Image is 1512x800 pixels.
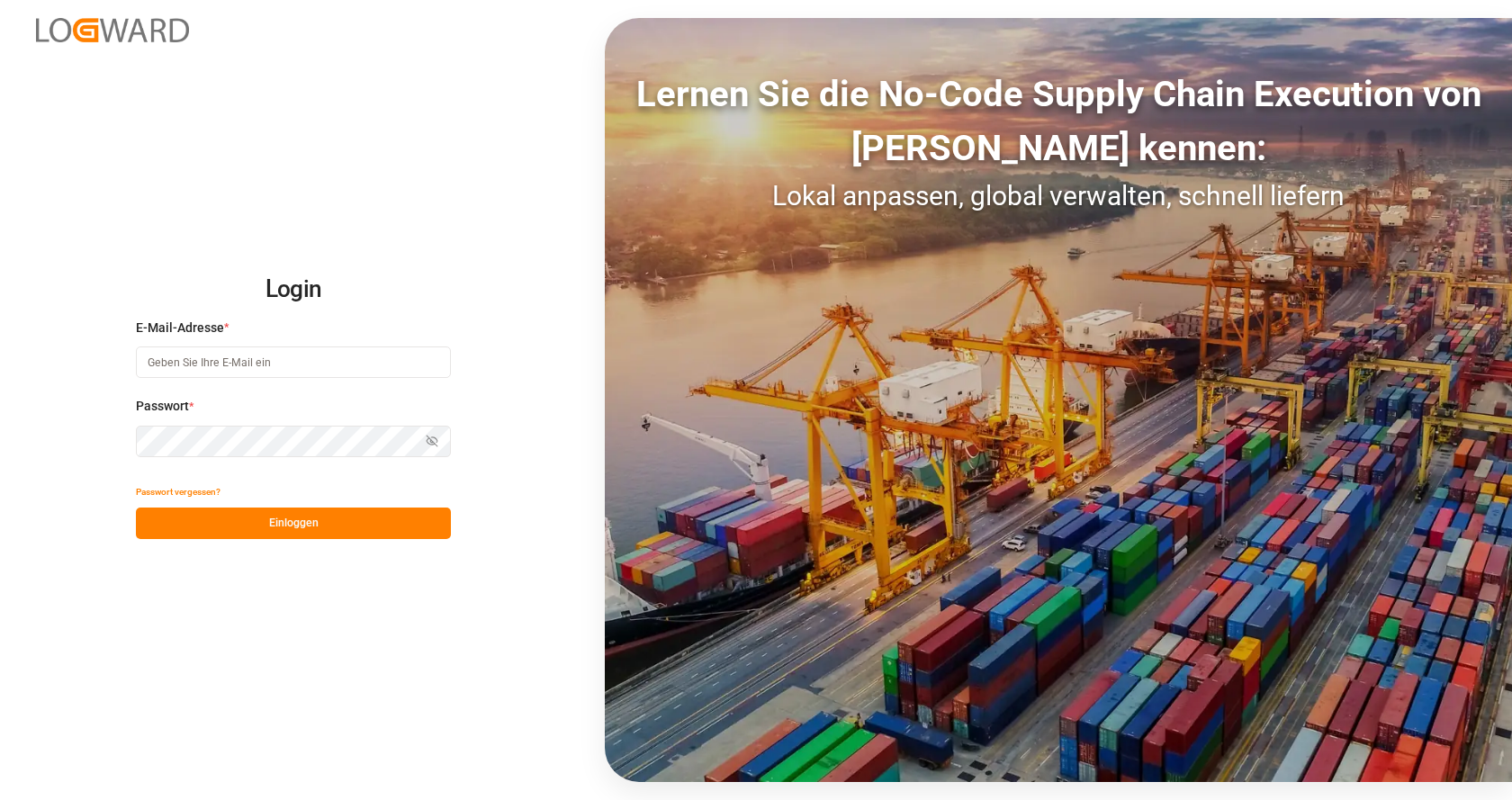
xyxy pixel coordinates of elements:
[265,275,322,302] font: Login
[36,18,189,42] img: Logward_new_orange.png
[136,346,451,378] input: Geben Sie Ihre E-Mail ein
[269,517,319,529] font: Einloggen
[772,180,1345,211] font: Lokal anpassen, global verwalten, schnell liefern
[136,508,451,539] button: Einloggen
[636,73,1481,169] font: Lernen Sie die No-Code Supply Chain Execution von [PERSON_NAME] kennen:
[136,476,220,508] button: Passwort vergessen?
[136,487,220,497] font: Passwort vergessen?
[136,320,224,335] font: E-Mail-Adresse
[136,399,189,413] font: Passwort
